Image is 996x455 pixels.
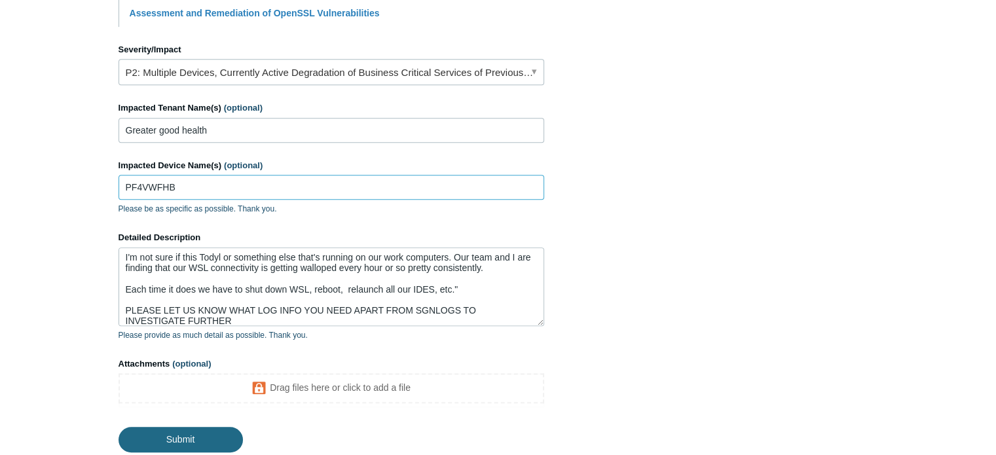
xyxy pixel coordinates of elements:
p: Please be as specific as possible. Thank you. [119,203,544,215]
span: (optional) [224,103,263,113]
a: P2: Multiple Devices, Currently Active Degradation of Business Critical Services of Previously Wo... [119,59,544,85]
a: Assessment and Remediation of OpenSSL Vulnerabilities [130,8,380,18]
label: Impacted Tenant Name(s) [119,101,544,115]
span: (optional) [224,160,263,170]
label: Severity/Impact [119,43,544,56]
p: Please provide as much detail as possible. Thank you. [119,329,544,341]
input: Submit [119,427,243,452]
label: Impacted Device Name(s) [119,159,544,172]
label: Detailed Description [119,231,544,244]
label: Attachments [119,357,544,371]
span: (optional) [172,359,211,369]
